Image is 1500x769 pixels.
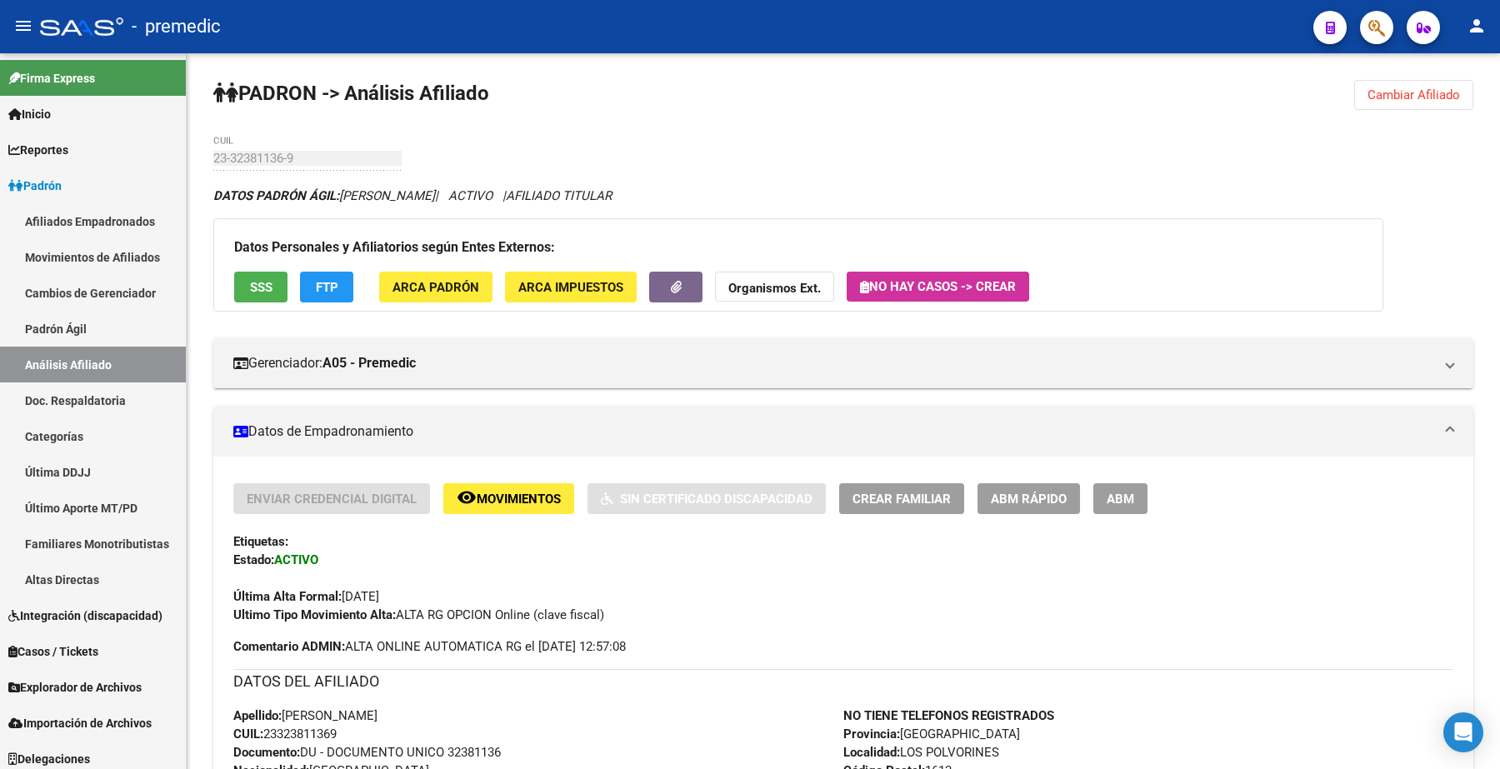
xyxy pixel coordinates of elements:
strong: Localidad: [843,745,900,760]
strong: DATOS PADRÓN ÁGIL: [213,188,339,203]
button: SSS [234,272,287,302]
span: ARCA Padrón [392,280,479,295]
mat-expansion-panel-header: Gerenciador:A05 - Premedic [213,338,1473,388]
span: 23323811369 [233,727,337,742]
button: ARCA Impuestos [505,272,637,302]
strong: Ultimo Tipo Movimiento Alta: [233,607,396,622]
span: No hay casos -> Crear [860,279,1016,294]
strong: Provincia: [843,727,900,742]
button: ABM Rápido [977,483,1080,514]
span: Firma Express [8,69,95,87]
h3: DATOS DEL AFILIADO [233,670,1453,693]
span: Movimientos [477,492,561,507]
i: | ACTIVO | [213,188,612,203]
span: DU - DOCUMENTO UNICO 32381136 [233,745,501,760]
span: Importación de Archivos [8,714,152,732]
mat-expansion-panel-header: Datos de Empadronamiento [213,407,1473,457]
span: Enviar Credencial Digital [247,492,417,507]
span: Sin Certificado Discapacidad [620,492,812,507]
span: - premedic [132,8,221,45]
strong: Última Alta Formal: [233,589,342,604]
mat-icon: person [1467,16,1487,36]
span: [GEOGRAPHIC_DATA] [843,727,1020,742]
strong: Comentario ADMIN: [233,639,345,654]
span: Reportes [8,141,68,159]
mat-panel-title: Datos de Empadronamiento [233,422,1433,441]
button: Cambiar Afiliado [1354,80,1473,110]
span: Crear Familiar [852,492,951,507]
strong: ACTIVO [274,552,318,567]
span: SSS [250,280,272,295]
strong: Apellido: [233,708,282,723]
span: [PERSON_NAME] [213,188,435,203]
strong: A05 - Premedic [322,354,416,372]
mat-icon: remove_red_eye [457,487,477,507]
span: Cambiar Afiliado [1367,87,1460,102]
span: Explorador de Archivos [8,678,142,697]
span: ALTA ONLINE AUTOMATICA RG el [DATE] 12:57:08 [233,637,626,656]
mat-panel-title: Gerenciador: [233,354,1433,372]
strong: Estado: [233,552,274,567]
span: ABM [1107,492,1134,507]
button: Organismos Ext. [715,272,834,302]
strong: PADRON -> Análisis Afiliado [213,82,489,105]
button: FTP [300,272,353,302]
h3: Datos Personales y Afiliatorios según Entes Externos: [234,236,1362,259]
button: Crear Familiar [839,483,964,514]
span: Integración (discapacidad) [8,607,162,625]
mat-icon: menu [13,16,33,36]
button: ABM [1093,483,1147,514]
button: Enviar Credencial Digital [233,483,430,514]
button: ARCA Padrón [379,272,492,302]
span: Delegaciones [8,750,90,768]
strong: Documento: [233,745,300,760]
button: No hay casos -> Crear [847,272,1029,302]
span: AFILIADO TITULAR [506,188,612,203]
span: [DATE] [233,589,379,604]
span: ARCA Impuestos [518,280,623,295]
strong: Organismos Ext. [728,281,821,296]
span: [PERSON_NAME] [233,708,377,723]
button: Movimientos [443,483,574,514]
span: ABM Rápido [991,492,1067,507]
span: LOS POLVORINES [843,745,999,760]
strong: Etiquetas: [233,534,288,549]
span: Casos / Tickets [8,642,98,661]
span: Inicio [8,105,51,123]
button: Sin Certificado Discapacidad [587,483,826,514]
span: FTP [316,280,338,295]
strong: NO TIENE TELEFONOS REGISTRADOS [843,708,1054,723]
strong: CUIL: [233,727,263,742]
span: Padrón [8,177,62,195]
span: ALTA RG OPCION Online (clave fiscal) [233,607,604,622]
div: Open Intercom Messenger [1443,712,1483,752]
